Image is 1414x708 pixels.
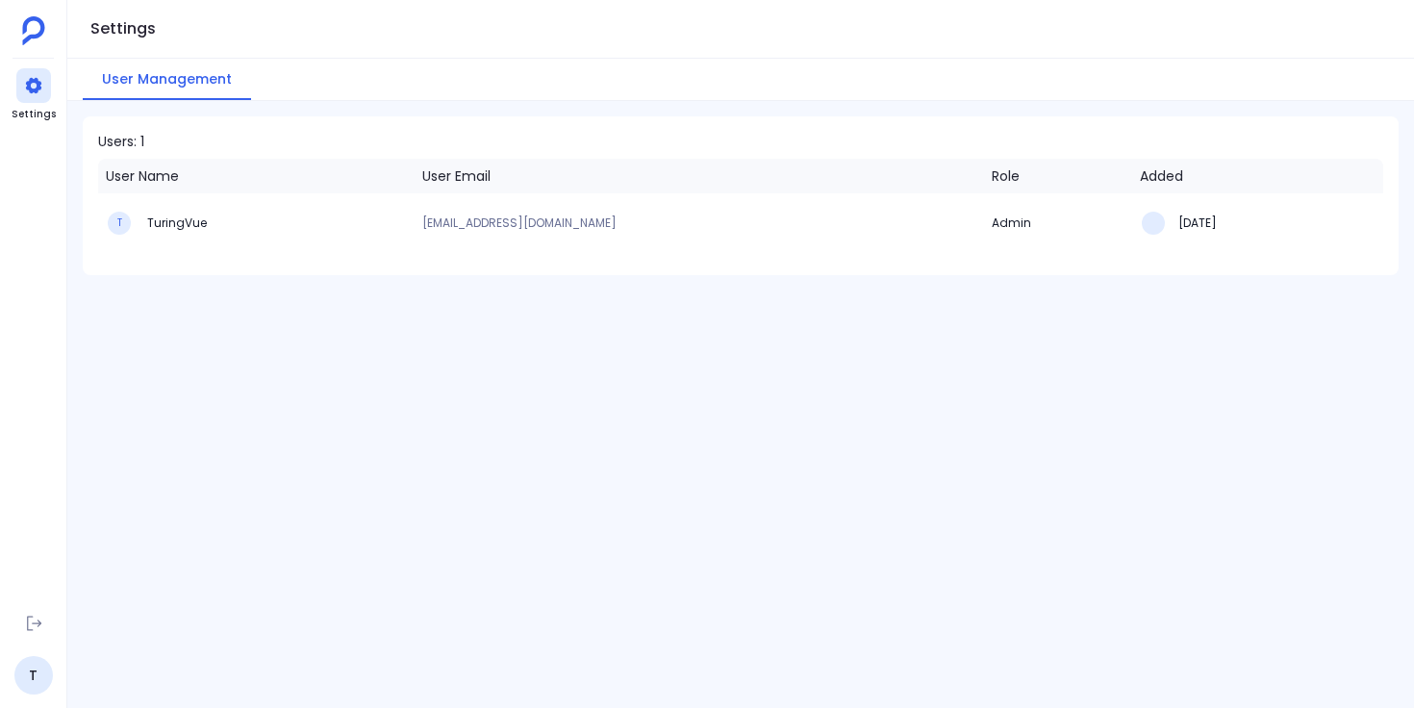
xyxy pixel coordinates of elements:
div: Role [992,166,1020,186]
h1: Settings [90,15,156,42]
h3: [DATE] [1178,215,1217,231]
span: Settings [12,107,56,122]
p: Users: 1 [98,132,144,151]
p: T [117,217,122,229]
div: Added [1140,166,1183,186]
div: User Name [106,166,179,186]
p: [EMAIL_ADDRESS][DOMAIN_NAME] [422,217,976,229]
td: Admin [984,193,1133,252]
img: petavue logo [22,16,45,45]
a: Settings [12,68,56,122]
div: User Email [422,166,491,186]
button: User Management [83,59,251,100]
h3: TuringVue [144,215,207,231]
a: T [14,656,53,695]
